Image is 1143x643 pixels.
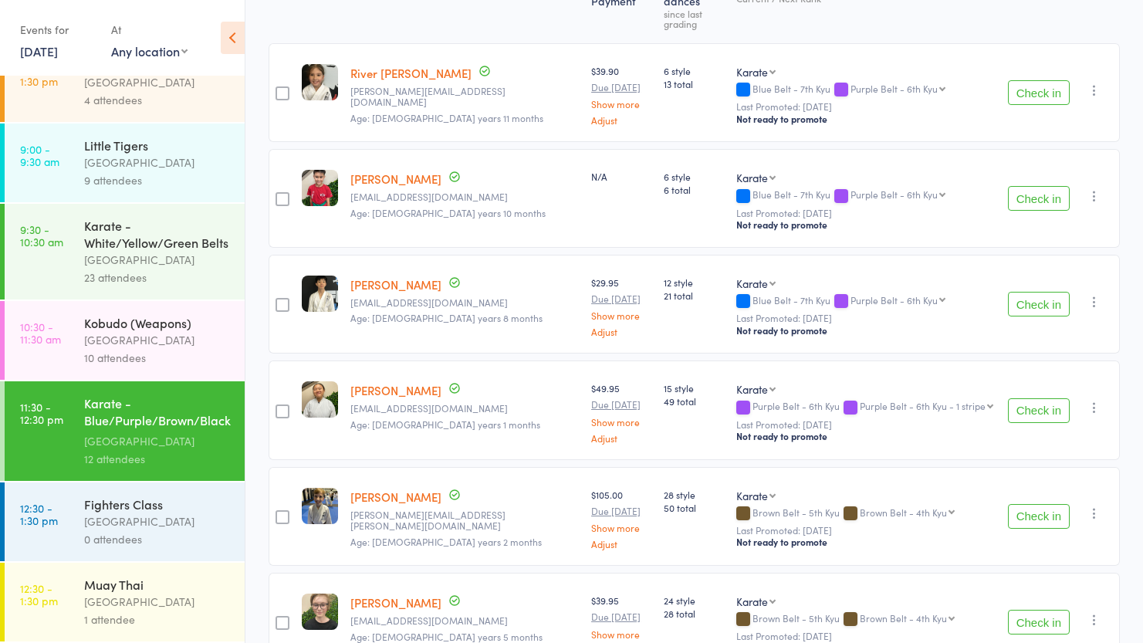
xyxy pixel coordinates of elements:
[664,8,723,29] div: since last grading
[591,417,651,427] a: Show more
[350,535,542,548] span: Age: [DEMOGRAPHIC_DATA] years 2 months
[664,594,723,607] span: 24 style
[664,77,723,90] span: 13 total
[5,563,245,641] a: 12:30 -1:30 pmMuay Thai[GEOGRAPHIC_DATA]1 attendee
[860,507,947,517] div: Brown Belt - 4th Kyu
[736,631,996,641] small: Last Promoted: [DATE]
[350,382,441,398] a: [PERSON_NAME]
[84,349,232,367] div: 10 attendees
[736,488,768,503] div: Karate
[20,223,63,248] time: 9:30 - 10:30 am
[664,276,723,289] span: 12 style
[350,594,441,611] a: [PERSON_NAME]
[736,170,768,185] div: Karate
[350,509,579,532] small: andrew@strober.com.au
[736,507,996,520] div: Brown Belt - 5th Kyu
[20,63,58,87] time: 9:00 - 1:30 pm
[350,65,472,81] a: River [PERSON_NAME]
[20,582,58,607] time: 12:30 - 1:30 pm
[664,394,723,408] span: 49 total
[591,399,651,410] small: Due [DATE]
[736,594,768,609] div: Karate
[5,482,245,561] a: 12:30 -1:30 pmFighters Class[GEOGRAPHIC_DATA]0 attendees
[1008,292,1070,316] button: Check in
[736,536,996,548] div: Not ready to promote
[350,191,579,202] small: pchoithramani@outlook.com
[736,430,996,442] div: Not ready to promote
[591,488,651,549] div: $105.00
[350,403,579,414] small: Alyshiawong@gmail.com
[1008,398,1070,423] button: Check in
[84,154,232,171] div: [GEOGRAPHIC_DATA]
[850,83,938,93] div: Purple Belt - 6th Kyu
[591,433,651,443] a: Adjust
[84,611,232,628] div: 1 attendee
[736,113,996,125] div: Not ready to promote
[591,99,651,109] a: Show more
[736,101,996,112] small: Last Promoted: [DATE]
[84,171,232,189] div: 9 attendees
[591,327,651,337] a: Adjust
[736,525,996,536] small: Last Promoted: [DATE]
[1008,186,1070,211] button: Check in
[350,418,540,431] span: Age: [DEMOGRAPHIC_DATA] years 1 months
[84,91,232,109] div: 4 attendees
[350,206,546,219] span: Age: [DEMOGRAPHIC_DATA] years 10 months
[591,506,651,516] small: Due [DATE]
[20,401,63,425] time: 11:30 - 12:30 pm
[664,488,723,501] span: 28 style
[84,314,232,331] div: Kobudo (Weapons)
[591,276,651,337] div: $29.95
[664,381,723,394] span: 15 style
[591,310,651,320] a: Show more
[664,183,723,196] span: 6 total
[860,401,986,411] div: Purple Belt - 6th Kyu - 1 stripe
[591,64,651,125] div: $39.90
[591,381,651,442] div: $49.95
[350,615,579,626] small: oliasemina@gmail.com
[736,189,996,202] div: Blue Belt - 7th Kyu
[350,630,543,643] span: Age: [DEMOGRAPHIC_DATA] years 5 months
[850,295,938,305] div: Purple Belt - 6th Kyu
[111,42,188,59] div: Any location
[111,17,188,42] div: At
[664,501,723,514] span: 50 total
[302,381,338,418] img: image1743486862.png
[860,613,947,623] div: Brown Belt - 4th Kyu
[20,42,58,59] a: [DATE]
[664,64,723,77] span: 6 style
[591,82,651,93] small: Due [DATE]
[664,170,723,183] span: 6 style
[736,324,996,337] div: Not ready to promote
[736,208,996,218] small: Last Promoted: [DATE]
[591,293,651,304] small: Due [DATE]
[84,450,232,468] div: 12 attendees
[302,594,338,630] img: image1743577520.png
[591,115,651,125] a: Adjust
[20,502,58,526] time: 12:30 - 1:30 pm
[84,331,232,349] div: [GEOGRAPHIC_DATA]
[302,170,338,206] img: image1743570932.png
[84,530,232,548] div: 0 attendees
[350,311,543,324] span: Age: [DEMOGRAPHIC_DATA] years 8 months
[5,381,245,481] a: 11:30 -12:30 pmKarate - Blue/Purple/Brown/Black Belts[GEOGRAPHIC_DATA]12 attendees
[591,611,651,622] small: Due [DATE]
[302,488,338,524] img: image1747811634.png
[84,513,232,530] div: [GEOGRAPHIC_DATA]
[84,217,232,251] div: Karate - White/Yellow/Green Belts
[84,432,232,450] div: [GEOGRAPHIC_DATA]
[302,276,338,312] img: image1743816942.png
[20,320,61,345] time: 10:30 - 11:30 am
[350,276,441,293] a: [PERSON_NAME]
[350,171,441,187] a: [PERSON_NAME]
[84,269,232,286] div: 23 attendees
[1008,504,1070,529] button: Check in
[591,629,651,639] a: Show more
[591,523,651,533] a: Show more
[350,111,543,124] span: Age: [DEMOGRAPHIC_DATA] years 11 months
[736,276,768,291] div: Karate
[84,496,232,513] div: Fighters Class
[736,419,996,430] small: Last Promoted: [DATE]
[84,593,232,611] div: [GEOGRAPHIC_DATA]
[84,576,232,593] div: Muay Thai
